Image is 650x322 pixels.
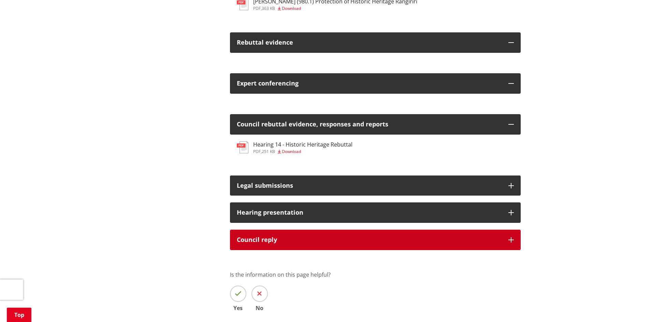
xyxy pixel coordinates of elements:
[7,308,31,322] a: Top
[237,39,502,46] h3: Rebuttal evidence
[253,150,352,154] div: ,
[253,5,261,11] span: pdf
[253,141,352,148] h3: Hearing 14 - Historic Heritage Rebuttal
[237,121,502,128] h3: Council rebuttal evidence, responses and reports
[230,230,521,250] button: Council reply
[237,182,502,189] h3: Legal submissions
[262,149,275,154] span: 251 KB
[230,271,521,279] p: Is the information on this page helpful?
[230,202,521,223] button: Hearing presentation
[262,5,275,11] span: 363 KB
[253,6,417,11] div: ,
[237,141,352,154] a: Hearing 14 - Historic Heritage Rebuttal pdf,251 KB Download
[237,80,502,87] h3: Expert conferencing
[237,236,502,243] div: Council reply
[253,149,261,154] span: pdf
[230,175,521,196] button: Legal submissions
[230,73,521,94] button: Expert conferencing
[237,209,502,216] h3: Hearing presentation
[619,293,643,318] iframe: Messenger Launcher
[230,114,521,135] button: Council rebuttal evidence, responses and reports
[282,149,301,154] span: Download
[251,305,268,311] span: No
[230,305,246,311] span: Yes
[282,5,301,11] span: Download
[237,141,248,153] img: document-pdf.svg
[230,32,521,53] button: Rebuttal evidence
